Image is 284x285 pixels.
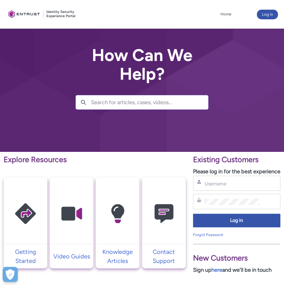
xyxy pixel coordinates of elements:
[204,181,260,187] input: Username
[197,217,276,224] span: Log in
[96,247,139,265] a: Knowledge Articles
[193,232,223,237] a: Forgot Password
[257,10,278,19] button: Log in
[142,247,186,265] a: Contact Support
[193,252,280,264] p: New Customers
[193,154,280,165] p: Existing Customers
[4,189,47,239] img: Getting Started
[7,247,44,265] p: Getting Started
[4,247,47,265] a: Getting Started
[76,46,209,83] h2: How Can We Help?
[193,214,280,227] button: Log in
[3,267,18,282] button: Open Preferences
[99,247,136,265] p: Knowledge Articles
[4,154,186,165] p: Explore Resources
[3,267,18,282] div: Cookie Preferences
[50,189,93,239] img: Video Guides
[91,95,208,109] input: Search for articles, cases, videos...
[142,189,186,239] img: Contact Support
[211,267,222,273] a: here
[145,247,183,265] p: Contact Support
[76,95,91,109] button: Search
[193,266,280,274] p: Sign up and we'll be in touch
[50,252,93,261] a: Video Guides
[53,252,90,261] p: Video Guides
[219,10,233,19] a: Home
[193,168,280,176] p: Please log in for the best experience
[96,189,139,239] img: Knowledge Articles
